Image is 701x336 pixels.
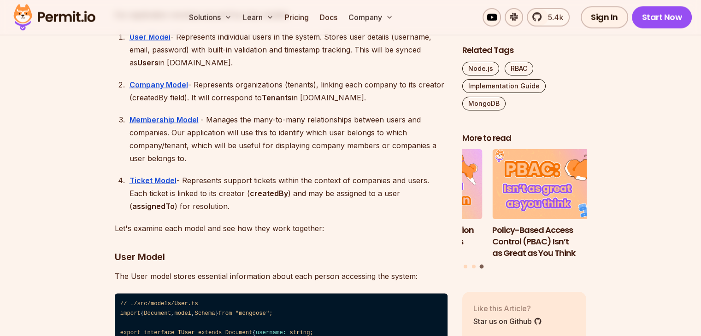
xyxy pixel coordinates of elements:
p: Let's examine each model and see how they work together: [115,222,448,235]
span: // [120,301,127,307]
strong: assignedTo [132,202,175,211]
button: Go to slide 1 [464,264,467,268]
a: Company Model [130,80,188,89]
span: model [174,310,191,317]
span: "mongoose" [236,310,270,317]
a: MongoDB [462,96,506,110]
button: Go to slide 3 [480,264,484,268]
h2: More to read [462,132,587,144]
p: The User model stores essential information about each person accessing the system: [115,270,448,283]
img: Permit logo [9,2,100,33]
a: Pricing [281,8,312,27]
span: import [120,310,141,317]
h3: Policy-Based Access Control (PBAC) Isn’t as Great as You Think [492,224,617,258]
div: - Manages the many-to-many relationships between users and companies. Our application will use th... [130,113,448,165]
a: Docs [316,8,341,27]
a: RBAC [505,61,533,75]
h3: Implementing Authentication and Authorization in Next.js [358,224,483,247]
a: Policy-Based Access Control (PBAC) Isn’t as Great as You ThinkPolicy-Based Access Control (PBAC) ... [492,149,617,259]
a: Implementation Guide [462,79,546,93]
a: Sign In [581,6,628,29]
span: interface [144,330,174,336]
div: - Represents organizations (tenants), linking each company to its creator (createdBy field). It w... [130,78,448,104]
strong: createdBy [250,189,288,198]
span: IUser [178,330,195,336]
span: Document [144,310,171,317]
p: Like this Article? [473,302,542,313]
button: Go to slide 2 [472,264,476,268]
a: Membership Model [130,115,199,124]
img: Policy-Based Access Control (PBAC) Isn’t as Great as You Think [492,149,617,219]
span: username: [256,330,286,336]
div: Posts [462,149,587,270]
strong: Tenants [262,93,292,102]
img: Implementing Authentication and Authorization in Next.js [358,149,483,219]
h3: User Model [115,249,448,264]
li: 3 of 3 [492,149,617,259]
span: 5.4k [542,12,563,23]
a: Ticket Model [130,176,177,185]
span: Schema [195,310,215,317]
button: Company [345,8,397,27]
span: string; [289,330,313,336]
span: from [218,310,232,317]
a: User Model [130,32,171,41]
a: Start Now [632,6,692,29]
div: - Represents support tickets within the context of companies and users. Each ticket is linked to ... [130,174,448,213]
a: 5.4k [527,8,570,27]
button: Learn [239,8,277,27]
span: ; [269,310,272,317]
li: 2 of 3 [358,149,483,259]
span: extends [198,330,222,336]
div: - Represents individual users in the system. Stores user details (username, email, password) with... [130,30,448,69]
strong: Users [137,58,159,67]
span: Document [225,330,253,336]
h2: Related Tags [462,44,587,56]
span: ./src/models/User.ts [130,301,198,307]
a: Star us on Github [473,315,542,326]
span: export [120,330,141,336]
button: Solutions [185,8,236,27]
a: Node.js [462,61,499,75]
